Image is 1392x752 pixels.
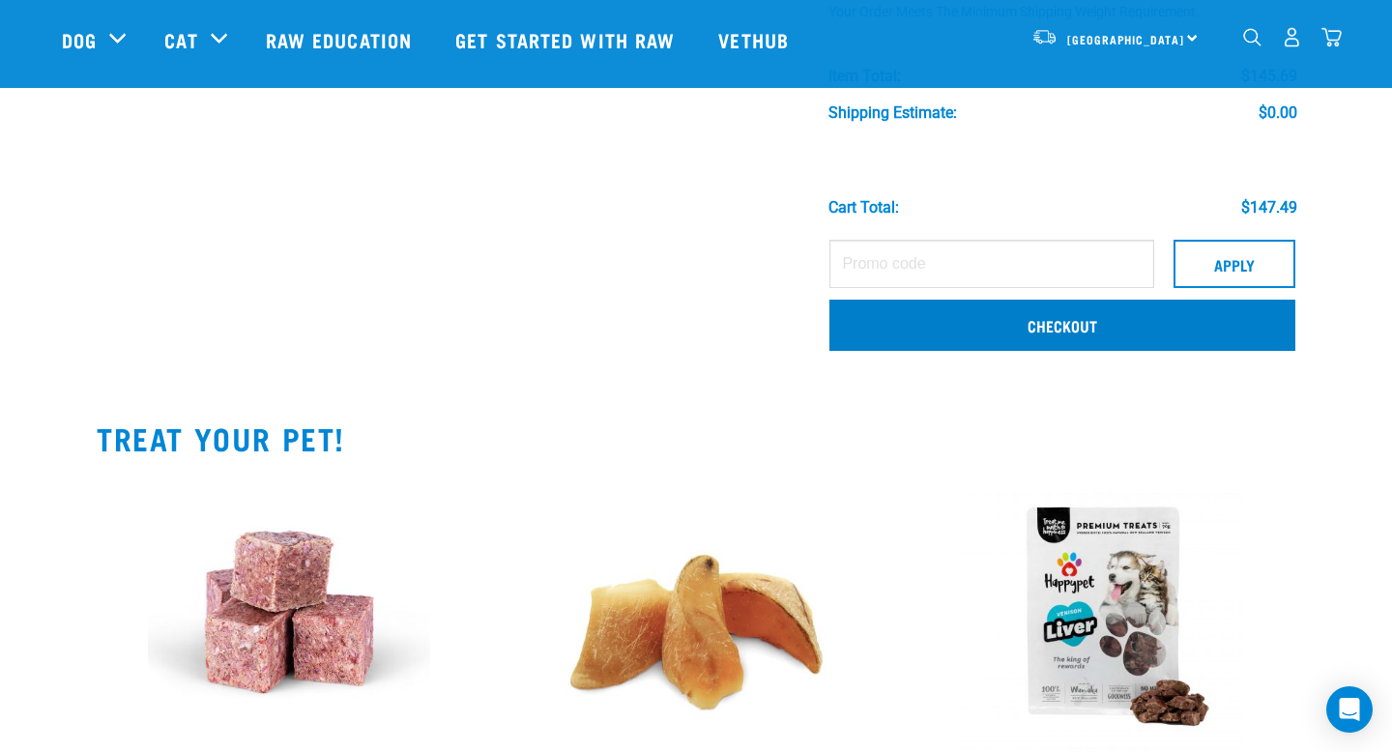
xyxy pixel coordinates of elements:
img: home-icon-1@2x.png [1243,28,1261,46]
h2: TREAT YOUR PET! [97,420,1295,455]
div: Open Intercom Messenger [1326,686,1373,733]
a: Raw Education [246,1,436,78]
a: Dog [62,25,97,54]
button: Apply [1174,240,1295,288]
div: Shipping Estimate: [828,104,957,122]
img: user.png [1282,27,1302,47]
input: Promo code [829,240,1154,288]
div: Cart total: [828,199,899,217]
img: home-icon@2x.png [1321,27,1342,47]
a: Get started with Raw [436,1,699,78]
a: Cat [164,25,197,54]
a: Checkout [829,300,1295,350]
div: $0.00 [1259,104,1297,122]
span: [GEOGRAPHIC_DATA] [1067,36,1184,43]
img: van-moving.png [1031,28,1058,45]
a: Vethub [699,1,813,78]
div: $147.49 [1241,199,1297,217]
